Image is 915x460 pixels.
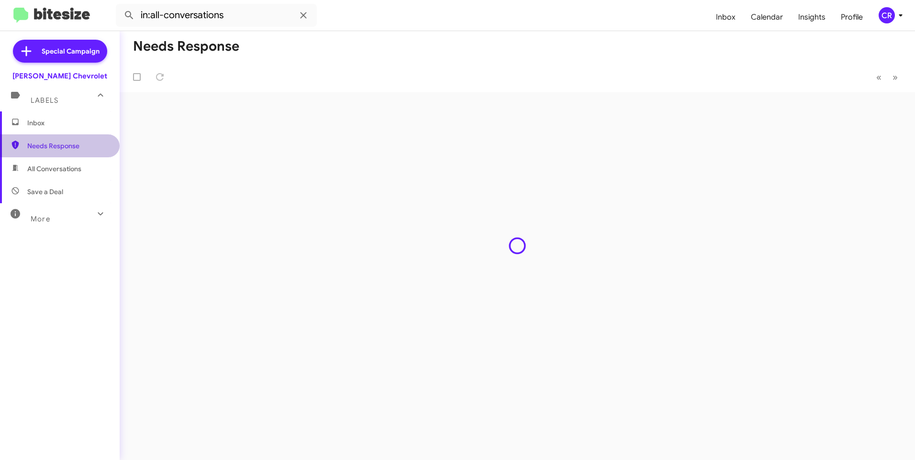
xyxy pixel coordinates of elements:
[133,39,239,54] h1: Needs Response
[27,164,81,174] span: All Conversations
[791,3,833,31] a: Insights
[871,67,904,87] nav: Page navigation example
[879,7,895,23] div: CR
[708,3,743,31] a: Inbox
[27,118,109,128] span: Inbox
[743,3,791,31] a: Calendar
[27,187,63,197] span: Save a Deal
[876,71,882,83] span: «
[42,46,100,56] span: Special Campaign
[870,7,904,23] button: CR
[870,67,887,87] button: Previous
[13,40,107,63] a: Special Campaign
[31,96,58,105] span: Labels
[31,215,50,223] span: More
[833,3,870,31] a: Profile
[893,71,898,83] span: »
[12,71,107,81] div: [PERSON_NAME] Chevrolet
[887,67,904,87] button: Next
[27,141,109,151] span: Needs Response
[116,4,317,27] input: Search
